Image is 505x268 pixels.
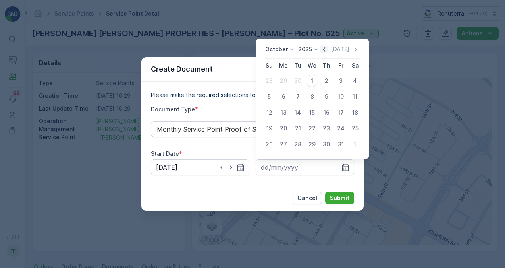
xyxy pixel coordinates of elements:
[277,138,290,151] div: 27
[256,159,354,175] input: dd/mm/yyyy
[263,74,276,87] div: 28
[349,74,361,87] div: 4
[334,106,347,119] div: 17
[325,192,354,204] button: Submit
[306,122,318,135] div: 22
[305,58,319,73] th: Wednesday
[263,90,276,103] div: 5
[291,122,304,135] div: 21
[277,122,290,135] div: 20
[320,122,333,135] div: 23
[334,138,347,151] div: 31
[151,159,249,175] input: dd/mm/yyyy
[320,90,333,103] div: 9
[293,192,322,204] button: Cancel
[333,58,348,73] th: Friday
[291,74,304,87] div: 30
[349,106,361,119] div: 18
[331,45,349,53] p: [DATE]
[297,194,317,202] p: Cancel
[151,91,354,99] p: Please make the required selections to create your document.
[276,58,291,73] th: Monday
[277,74,290,87] div: 29
[306,106,318,119] div: 15
[349,138,361,151] div: 1
[334,122,347,135] div: 24
[151,64,213,75] p: Create Document
[349,122,361,135] div: 25
[277,106,290,119] div: 13
[263,122,276,135] div: 19
[334,90,347,103] div: 10
[291,58,305,73] th: Tuesday
[291,90,304,103] div: 7
[298,45,312,53] p: 2025
[263,106,276,119] div: 12
[151,106,195,113] label: Document Type
[330,194,349,202] p: Submit
[320,138,333,151] div: 30
[265,45,288,53] p: October
[349,90,361,103] div: 11
[306,90,318,103] div: 8
[320,74,333,87] div: 2
[277,90,290,103] div: 6
[348,58,362,73] th: Saturday
[306,138,318,151] div: 29
[291,138,304,151] div: 28
[319,58,333,73] th: Thursday
[263,138,276,151] div: 26
[320,106,333,119] div: 16
[262,58,276,73] th: Sunday
[151,150,179,157] label: Start Date
[306,74,318,87] div: 1
[291,106,304,119] div: 14
[334,74,347,87] div: 3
